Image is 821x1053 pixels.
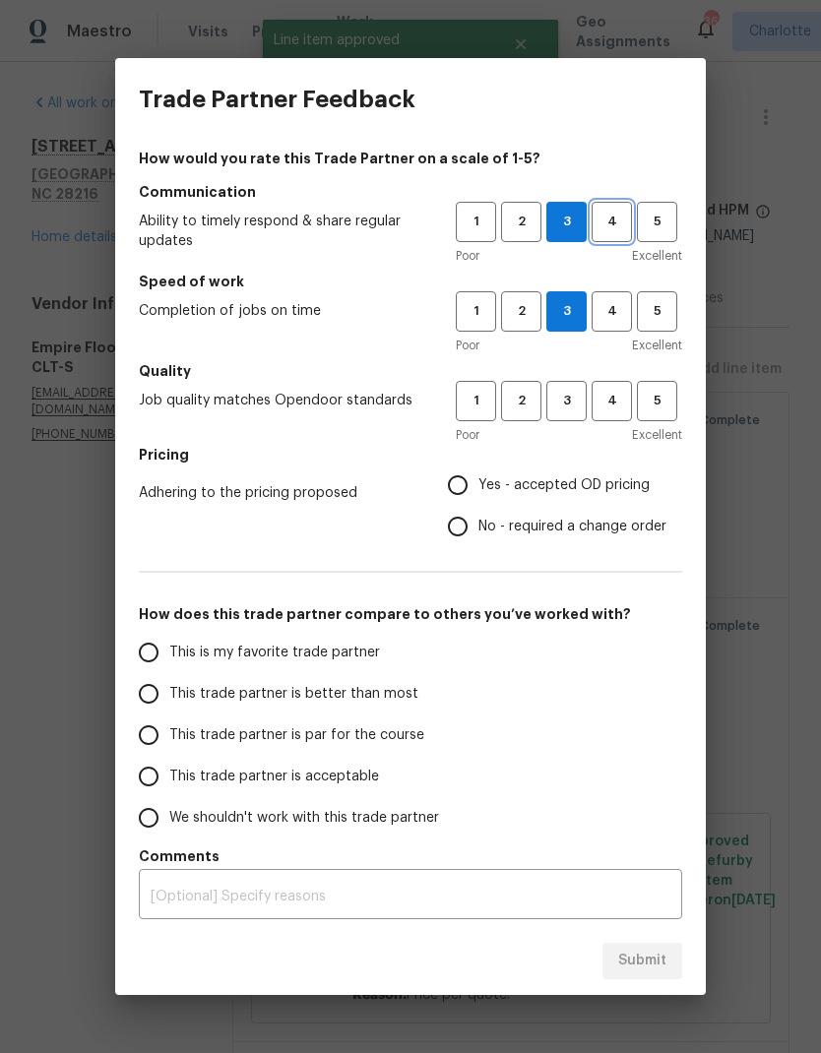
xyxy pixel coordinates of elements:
span: 5 [639,300,675,323]
button: 2 [501,381,541,421]
span: Poor [456,246,479,266]
button: 4 [592,381,632,421]
span: 3 [547,300,586,323]
span: Adhering to the pricing proposed [139,483,416,503]
button: 1 [456,291,496,332]
span: We shouldn't work with this trade partner [169,808,439,829]
button: 5 [637,291,677,332]
button: 3 [546,381,587,421]
h5: Speed of work [139,272,682,291]
span: Excellent [632,336,682,355]
span: This trade partner is acceptable [169,767,379,787]
button: 1 [456,381,496,421]
span: Completion of jobs on time [139,301,424,321]
span: 5 [639,211,675,233]
h3: Trade Partner Feedback [139,86,415,113]
button: 4 [592,291,632,332]
span: 1 [458,300,494,323]
span: This trade partner is better than most [169,684,418,705]
span: This trade partner is par for the course [169,725,424,746]
button: 3 [546,291,587,332]
span: 2 [503,211,539,233]
h4: How would you rate this Trade Partner on a scale of 1-5? [139,149,682,168]
span: Poor [456,425,479,445]
span: Excellent [632,246,682,266]
span: 2 [503,300,539,323]
span: Excellent [632,425,682,445]
button: 2 [501,202,541,242]
span: 4 [594,211,630,233]
span: 1 [458,211,494,233]
button: 2 [501,291,541,332]
h5: Quality [139,361,682,381]
span: 3 [547,211,586,233]
button: 1 [456,202,496,242]
h5: Pricing [139,445,682,465]
span: 3 [548,390,585,412]
span: Ability to timely respond & share regular updates [139,212,424,251]
span: 4 [594,300,630,323]
button: 3 [546,202,587,242]
button: 5 [637,202,677,242]
h5: Communication [139,182,682,202]
h5: Comments [139,846,682,866]
div: How does this trade partner compare to others you’ve worked with? [139,632,682,838]
span: 1 [458,390,494,412]
span: Poor [456,336,479,355]
h5: How does this trade partner compare to others you’ve worked with? [139,604,682,624]
span: Job quality matches Opendoor standards [139,391,424,410]
button: 4 [592,202,632,242]
span: This is my favorite trade partner [169,643,380,663]
span: Yes - accepted OD pricing [478,475,650,496]
span: 5 [639,390,675,412]
span: 2 [503,390,539,412]
span: 4 [594,390,630,412]
button: 5 [637,381,677,421]
div: Pricing [448,465,682,547]
span: No - required a change order [478,517,666,537]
